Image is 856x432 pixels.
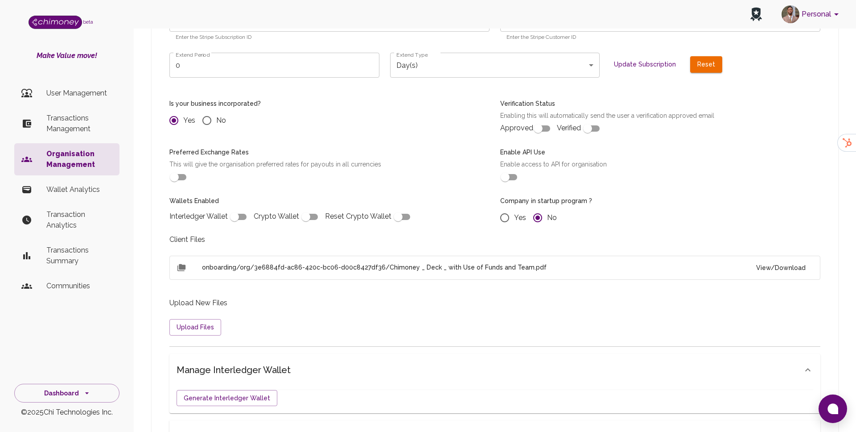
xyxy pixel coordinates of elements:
[169,148,490,158] h6: Preferred Exchange Rates
[169,386,820,414] div: Manage Interledger Wallet
[159,186,490,234] div: Interledger Wallet Crypto Wallet Reset Crypto Wallet
[500,196,592,206] h6: Company in startup program ?
[46,245,112,266] p: Transactions Summary
[176,33,483,42] p: Enter the Stripe Subscription ID
[500,160,820,169] p: Enable access to API for organisation
[169,234,820,245] p: Client Files
[46,281,112,291] p: Communities
[169,99,261,109] h6: Is your business incorporated?
[83,19,93,25] span: beta
[29,16,82,29] img: Logo
[46,149,112,170] p: Organisation Management
[176,51,210,58] label: Extend Period
[177,363,291,377] h6: Manage Interledger Wallet
[169,298,820,308] p: Upload New Files
[490,88,820,137] div: Approved Verified
[690,56,722,73] button: Reset
[500,111,820,120] p: Enabling this will automatically send the user a verification approved email
[749,260,813,276] button: View/Download
[778,3,845,26] button: account of current user
[183,115,195,126] span: Yes
[216,115,226,126] span: No
[169,160,490,169] p: This will give the organisation preferred rates for payouts in all currencies
[46,184,112,195] p: Wallet Analytics
[14,384,119,403] button: Dashboard
[169,196,490,206] h6: Wallets Enabled
[46,113,112,134] p: Transactions Management
[177,390,277,407] button: Generate Interledger Wallet
[819,395,847,423] button: Open chat window
[506,33,814,42] p: Enter the Stripe Customer ID
[46,88,112,99] p: User Management
[610,56,679,73] button: Update Subscription
[782,5,799,23] img: avatar
[396,51,428,58] label: Extend Type
[500,148,820,158] h6: Enable API Use
[390,53,600,78] div: Day(s)
[169,354,820,386] div: Manage Interledger Wallet
[500,99,820,109] h6: Verification Status
[46,209,112,231] p: Transaction Analytics
[202,263,749,273] h6: onboarding/org/3e6884fd-ac86-420c-bc06-d00c8427df36/Chimoney _ Deck _ with Use of Funds and Team.pdf
[514,212,526,223] span: Yes
[169,319,221,336] button: Upload Files
[547,212,557,223] span: No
